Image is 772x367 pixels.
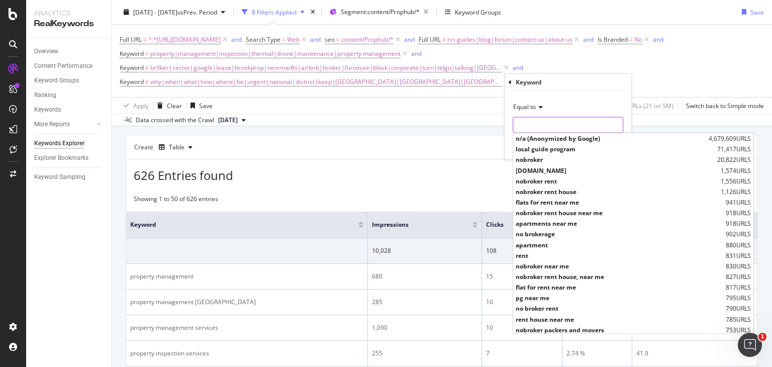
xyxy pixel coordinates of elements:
[34,75,79,86] div: Keyword Groups
[726,325,751,334] span: 753 URLS
[750,8,764,16] div: Save
[709,134,751,143] span: 4,679,609 URLS
[214,114,250,126] button: [DATE]
[513,63,523,72] div: and
[372,298,477,307] div: 285
[148,33,221,47] span: ^.*[URL][DOMAIN_NAME]
[516,176,718,185] span: nobroker rent
[186,98,213,114] button: Save
[145,63,149,72] span: ≠
[120,77,144,86] span: Keyword
[726,230,751,238] span: 902 URLS
[721,166,751,174] span: 1,574 URLS
[516,219,723,228] span: apartments near me
[130,272,363,281] div: property management
[442,35,446,44] span: ≠
[486,349,558,358] div: 7
[130,220,343,229] span: Keyword
[516,240,723,249] span: apartment
[34,90,104,101] a: Ranking
[133,101,149,110] div: Apply
[404,35,415,44] button: and
[653,35,663,44] button: and
[419,35,441,44] span: Full URL
[336,35,340,44] span: =
[516,315,723,323] span: rent house near me
[34,153,104,163] a: Explorer Bookmarks
[634,33,642,47] span: No
[34,119,94,130] a: More Reports
[726,315,751,323] span: 785 URLS
[34,105,104,115] a: Keywords
[150,47,401,61] span: property|management|inspection|thermal|drone|maintenance|property management
[231,35,242,44] div: and
[516,304,723,313] span: no broker rent
[682,98,764,114] button: Switch back to Simple mode
[486,323,558,332] div: 10
[134,167,233,183] span: 626 Entries found
[34,61,104,71] a: Content Performance
[455,8,501,16] div: Keyword Groups
[282,35,285,44] span: =
[34,172,85,182] div: Keyword Sampling
[167,101,182,110] div: Clear
[636,349,753,358] div: 41.9
[34,153,88,163] div: Explorer Bookmarks
[717,155,751,164] span: 20,822 URLS
[516,134,706,143] span: n/a (Anonymized by Google)
[145,49,149,58] span: =
[516,283,723,292] span: flat for rent near me
[120,49,144,58] span: Keyword
[130,349,363,358] div: property inspection services
[120,63,144,72] span: Keyword
[583,35,594,44] button: and
[341,8,420,16] span: Segment: content/Prophub/*
[516,145,715,153] span: local guide program
[516,209,723,217] span: nobroker rent house near me
[726,219,751,228] span: 918 URLS
[133,8,177,16] span: [DATE] - [DATE]
[486,298,558,307] div: 10
[130,323,363,332] div: property management services
[150,75,502,89] span: why|when|what|how|where|be|urgent|national|district|keep|[GEOGRAPHIC_DATA]|[GEOGRAPHIC_DATA]|[GEO...
[738,4,764,20] button: Save
[726,240,751,249] span: 880 URLS
[309,7,317,17] div: times
[372,323,477,332] div: 1,090
[155,139,197,155] button: Table
[726,283,751,292] span: 817 URLS
[717,145,751,153] span: 71,417 URLS
[721,187,751,196] span: 1,126 URLS
[486,246,558,255] div: 108
[34,138,104,149] a: Keywords Explorer
[411,49,422,58] button: and
[686,101,764,110] div: Switch back to Simple mode
[199,101,213,110] div: Save
[726,198,751,207] span: 941 URLS
[34,105,61,115] div: Keywords
[218,116,238,125] span: 2025 Sep. 1st
[341,33,394,47] span: content/Prophub/*
[252,8,297,16] div: 8 Filters Applied
[618,101,673,110] div: 0 % URLs ( 21 on 5M )
[513,103,536,111] span: Equal to
[310,35,321,44] div: and
[598,35,628,44] span: Is Branded
[120,98,149,114] button: Apply
[516,251,723,259] span: rent
[325,35,335,44] span: seo
[441,4,505,20] button: Keyword Groups
[516,78,542,86] div: Keyword
[726,272,751,281] span: 827 URLS
[34,119,70,130] div: More Reports
[726,209,751,217] span: 918 URLS
[758,333,766,341] span: 1
[726,251,751,259] span: 831 URLS
[134,195,218,207] div: Showing 1 to 50 of 626 entries
[34,172,104,182] a: Keyword Sampling
[326,4,432,20] button: Segment:content/Prophub/*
